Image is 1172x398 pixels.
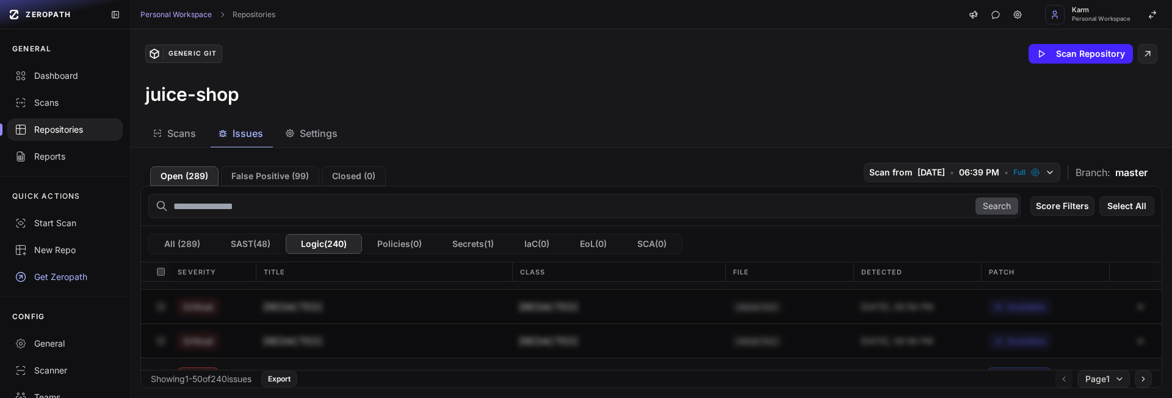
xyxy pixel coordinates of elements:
[149,234,215,254] button: All (289)
[1007,369,1045,381] span: Available
[1076,165,1110,180] span: Branch:
[950,166,954,179] span: •
[145,83,239,105] h3: juice-shop
[1007,335,1045,347] span: Available
[519,300,578,314] span: [REDACTED]
[512,262,725,281] div: Class
[256,290,512,323] button: [REDACTED]
[12,191,81,201] p: QUICK ACTIONS
[15,271,115,283] div: Get Zeropath
[286,234,362,254] button: Logic(240)
[170,262,256,281] div: Severity
[519,334,578,348] span: [REDACTED]
[15,364,115,377] div: Scanner
[263,368,382,383] h3: 2FA Bypass via tmpToken
[861,335,933,347] span: [DATE], 06:56 PM
[15,150,115,163] div: Reports
[141,358,1162,392] div: Critical 2FA Bypass via tmpToken Missing Authentication data/static/codefixes/loginJimChallenge_4...
[1007,301,1045,313] span: Available
[622,234,682,254] button: SCA(0)
[163,48,221,59] div: Generic Git
[233,126,263,141] span: Issues
[1030,196,1094,216] button: Score Filters
[362,234,437,254] button: Policies(0)
[256,324,512,358] button: [REDACTED]
[178,333,219,349] span: Critical
[178,299,219,315] span: Critical
[975,197,1018,215] button: Search
[1115,165,1148,180] span: master
[140,10,212,20] a: Personal Workspace
[15,97,115,109] div: Scans
[140,10,275,20] nav: breadcrumb
[15,337,115,350] div: General
[1077,370,1130,388] button: Page1
[218,10,226,19] svg: chevron right,
[256,358,512,392] button: 2FA Bypass via tmpToken
[263,300,322,314] h3: [REDACTED]
[519,368,622,383] span: Missing Authentication
[150,166,219,186] button: Open (289)
[26,10,71,20] span: ZEROPATH
[725,262,853,281] div: File
[917,166,945,179] span: [DATE]
[437,234,509,254] button: Secrets(1)
[12,44,51,54] p: GENERAL
[261,371,297,387] button: Export
[1072,7,1130,13] span: Karm
[1013,168,1025,177] span: Full
[178,367,219,383] span: Critical
[15,123,115,136] div: Repositories
[1072,16,1130,22] span: Personal Workspace
[15,217,115,229] div: Start Scan
[565,234,622,254] button: EoL(0)
[141,323,1162,358] div: Critical [REDACTED] [REDACTED] [REDACTED] [DATE], 06:56 PM Available
[221,166,319,186] button: False Positive (99)
[141,289,1162,323] div: Critical [REDACTED] [REDACTED] [REDACTED] [DATE], 06:56 PM Available
[864,163,1060,182] button: Scan from [DATE] • 06:39 PM • Full
[167,126,196,141] span: Scans
[959,166,999,179] span: 06:39 PM
[861,369,933,381] span: [DATE], 06:56 PM
[215,234,286,254] button: SAST(48)
[15,70,115,82] div: Dashboard
[322,166,386,186] button: Closed (0)
[861,301,933,313] span: [DATE], 06:56 PM
[509,234,565,254] button: IaC(0)
[233,10,275,20] a: Repositories
[853,262,982,281] div: Detected
[1029,44,1133,64] button: Scan Repository
[869,166,913,179] span: Scan from
[256,262,512,281] div: Title
[1099,196,1154,216] button: Select All
[300,126,338,141] span: Settings
[5,5,101,24] a: ZEROPATH
[151,373,251,385] div: Showing 1 - 50 of 240 issues
[981,262,1109,281] div: Patch
[733,301,781,312] code: [REDACTED]
[1085,373,1110,385] span: Page 1
[1004,166,1008,179] span: •
[12,312,45,322] p: CONFIG
[263,334,322,348] h3: [REDACTED]
[15,244,115,256] div: New Repo
[733,336,781,347] code: [REDACTED]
